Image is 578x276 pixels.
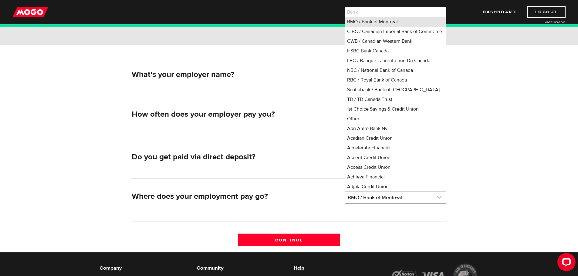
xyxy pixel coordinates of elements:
[12,6,48,18] img: mogo_logo-11ee424be714fa7cbb0f0f49df9e16ec.png
[345,182,446,191] li: Adjala Credit Union
[345,17,446,27] li: BMO / Bank of Montreal
[345,95,446,104] li: TD / TD Canada Trust
[345,75,446,85] li: RBC / Royal Bank of Canada
[553,251,578,276] iframe: LiveChat chat widget
[132,152,340,162] h2: Do you get paid via direct deposit?
[527,6,566,18] a: Logout
[345,114,446,124] li: Other
[345,7,446,17] li: Bank
[345,46,446,56] li: HSBC Bank Canada
[294,264,382,272] h6: Help
[197,264,285,272] h6: Community
[345,162,446,172] li: Access Credit Union
[132,192,340,201] h2: Where does your employment pay go?
[345,65,446,75] li: NBC / National Bank of Canada
[520,20,566,24] a: Lender licences
[132,70,340,79] h2: What's your employer name?
[100,264,188,272] h6: Company
[483,6,516,18] a: Dashboard
[238,234,340,246] input: Continue
[345,133,446,143] li: Acadian Credit Union
[345,104,446,114] li: 1st Choice Savings & Credit Union
[345,124,446,133] li: Abn Amro Bank Nv
[345,36,446,46] li: CWB / Canadian Western Bank
[345,172,446,182] li: Achieva Financial
[345,56,446,65] li: LBC / Banque Laurentienne Du Canada
[132,110,340,119] h2: How often does your employer pay you?
[345,85,446,95] li: Scotiabank / Bank of [GEOGRAPHIC_DATA]
[345,27,446,36] li: CIBC / Canadian Imperial Bank of Commerce
[345,143,446,153] li: Accelerate Financial
[345,153,446,162] li: Accent Credit Union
